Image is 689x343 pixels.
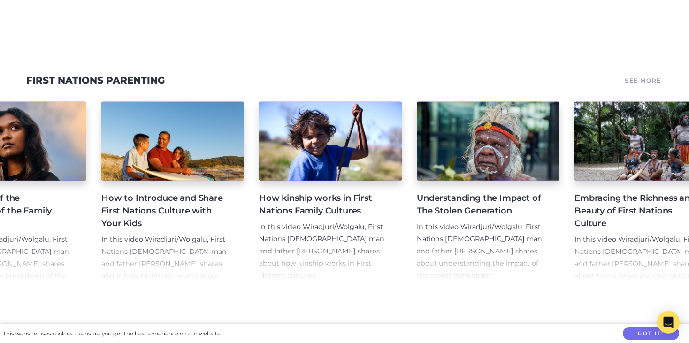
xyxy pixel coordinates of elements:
h4: Understanding the Impact of The Stolen Generation [417,192,544,217]
div: This website uses cookies to ensure you get the best experience on our website. [3,329,222,339]
a: See More [623,74,663,87]
h4: How to Introduce and Share First Nations Culture with Your Kids [101,192,229,230]
a: First Nations Parenting [26,75,165,86]
h4: How kinship works in First Nations Family Cultures [259,192,387,217]
p: In this video Wiradjuri/Wolgalu, First Nations [DEMOGRAPHIC_DATA] man and father [PERSON_NAME] sh... [101,234,229,295]
button: Got it! [623,327,679,341]
p: In this video Wiradjuri/Wolgalu, First Nations [DEMOGRAPHIC_DATA] man and father [PERSON_NAME] sh... [259,221,387,282]
a: Understanding the Impact of The Stolen Generation In this video Wiradjuri/Wolgalu, First Nations ... [417,102,559,282]
a: How kinship works in First Nations Family Cultures In this video Wiradjuri/Wolgalu, First Nations... [259,102,402,282]
p: In this video Wiradjuri/Wolgalu, First Nations [DEMOGRAPHIC_DATA] man and father [PERSON_NAME] sh... [417,221,544,282]
a: How to Introduce and Share First Nations Culture with Your Kids In this video Wiradjuri/Wolgalu, ... [101,102,244,282]
div: Open Intercom Messenger [657,311,680,334]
